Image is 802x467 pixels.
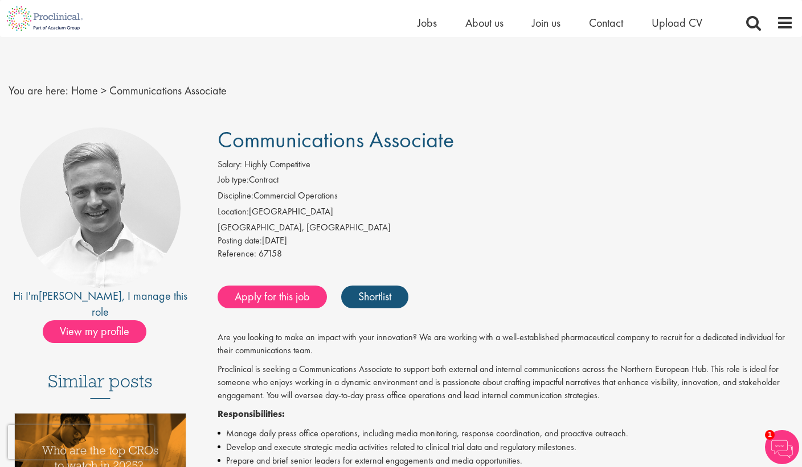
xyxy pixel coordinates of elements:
span: Posting date: [218,234,262,246]
label: Discipline: [218,189,253,202]
label: Salary: [218,158,242,171]
a: Jobs [418,15,437,30]
img: Chatbot [765,430,799,464]
label: Location: [218,205,249,218]
div: Hi I'm , I manage this role [9,288,192,320]
a: About us [465,15,504,30]
li: [GEOGRAPHIC_DATA] [218,205,793,221]
div: [GEOGRAPHIC_DATA], [GEOGRAPHIC_DATA] [218,221,793,234]
span: 1 [765,430,775,440]
span: Communications Associate [109,83,227,98]
a: Shortlist [341,286,408,308]
span: Communications Associate [218,125,454,154]
a: Join us [532,15,560,30]
li: Manage daily press office operations, including media monitoring, response coordination, and proa... [218,427,793,440]
a: breadcrumb link [71,83,98,98]
a: View my profile [43,323,158,337]
span: 67158 [259,247,282,259]
li: Contract [218,173,793,189]
span: > [101,83,107,98]
p: Proclinical is seeking a Communications Associate to support both external and internal communica... [218,363,793,402]
span: Highly Competitive [244,158,310,170]
iframe: reCAPTCHA [8,425,154,459]
a: Upload CV [652,15,702,30]
a: Apply for this job [218,286,327,308]
a: [PERSON_NAME] [39,288,122,303]
strong: Responsibilities: [218,408,285,420]
label: Reference: [218,247,256,261]
img: imeage of recruiter Joshua Bye [20,127,181,288]
span: You are here: [9,83,68,98]
li: Commercial Operations [218,189,793,205]
h3: Similar posts [48,371,153,399]
p: Are you looking to make an impact with your innovation? We are working with a well-established ph... [218,331,793,357]
label: Job type: [218,173,249,187]
a: Contact [589,15,623,30]
div: [DATE] [218,234,793,247]
span: View my profile [43,320,146,343]
li: Develop and execute strategic media activities related to clinical trial data and regulatory mile... [218,440,793,454]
